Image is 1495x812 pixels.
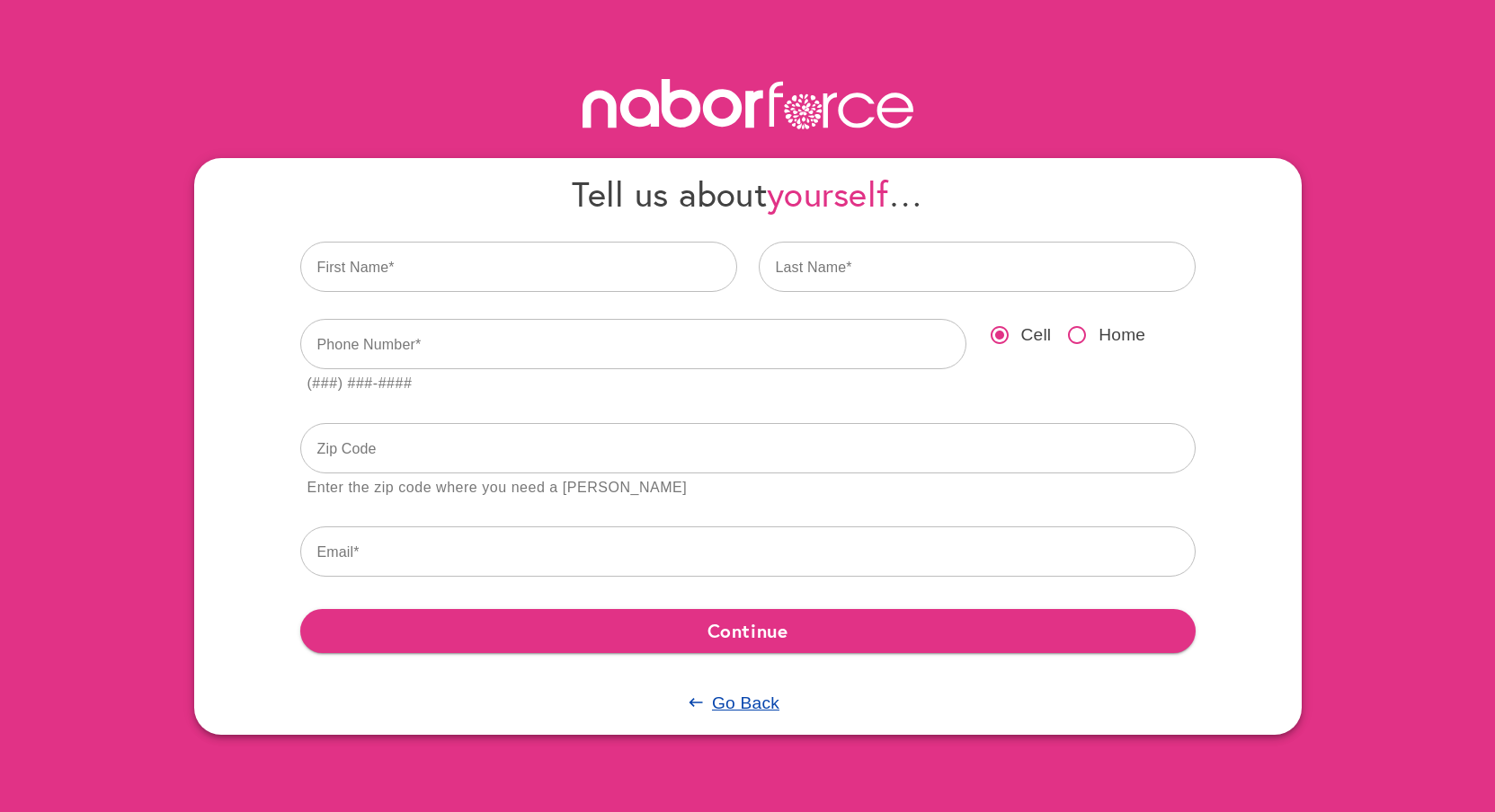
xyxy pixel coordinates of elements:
[315,614,1181,647] span: Continue
[300,172,1196,215] h4: Tell us about …
[1099,322,1145,349] span: Home
[767,171,888,216] span: yourself
[712,693,779,712] u: Go Back
[300,609,1196,652] button: Continue
[307,476,688,500] div: Enter the zip code where you need a [PERSON_NAME]
[1021,322,1052,349] span: Cell
[307,372,413,396] div: (###) ###-####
